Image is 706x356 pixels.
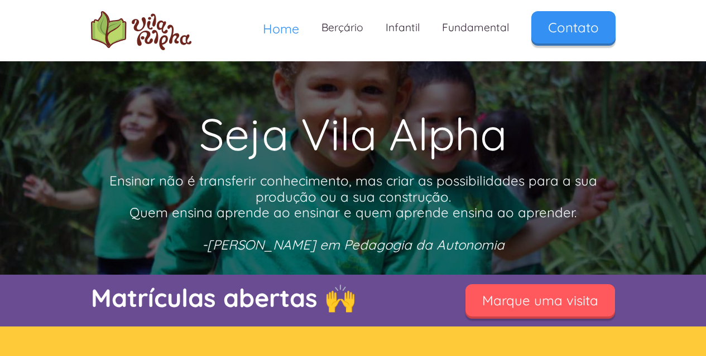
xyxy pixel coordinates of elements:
[263,21,299,37] span: Home
[465,284,615,316] a: Marque uma visita
[91,173,616,253] p: Ensinar não é transferir conhecimento, mas criar as possibilidades para a sua produção ou a sua c...
[91,11,191,50] img: logo Escola Vila Alpha
[202,236,505,253] em: -[PERSON_NAME] em Pedagogia da Autonomia
[374,11,431,44] a: Infantil
[91,280,437,315] p: Matrículas abertas 🙌
[252,11,310,46] a: Home
[431,11,520,44] a: Fundamental
[91,11,191,50] a: home
[531,11,616,43] a: Contato
[310,11,374,44] a: Berçário
[91,100,616,167] h1: Seja Vila Alpha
